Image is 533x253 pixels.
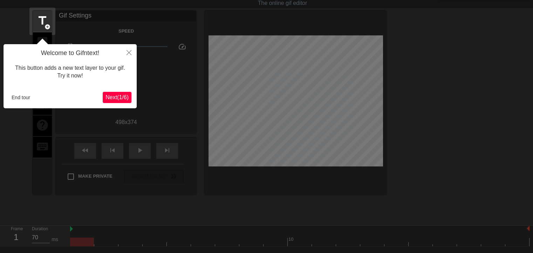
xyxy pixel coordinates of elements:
[9,92,33,103] button: End tour
[121,44,137,60] button: Close
[103,92,131,103] button: Next
[9,49,131,57] h4: Welcome to Gifntext!
[105,94,129,100] span: Next ( 1 / 6 )
[9,57,131,87] div: This button adds a new text layer to your gif. Try it now!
